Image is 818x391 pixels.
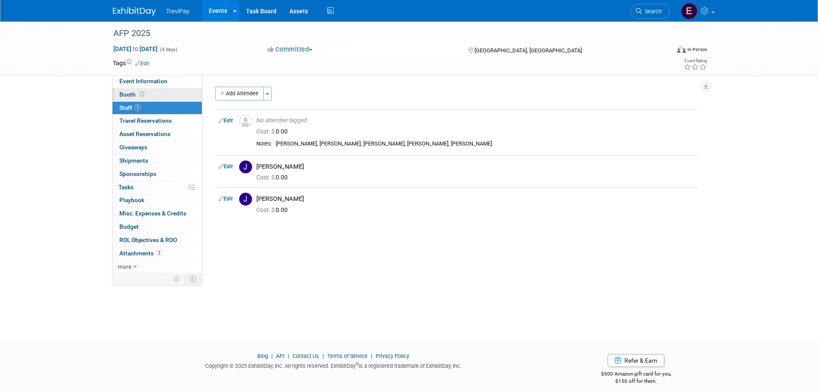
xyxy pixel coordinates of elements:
a: Booth [113,88,202,101]
span: Giveaways [119,144,147,151]
td: Tags [113,59,149,67]
span: Asset Reservations [119,130,170,137]
span: Misc. Expenses & Credits [119,210,186,217]
img: ExhibitDay [113,7,156,16]
span: 0.00 [256,174,291,181]
span: Budget [119,223,139,230]
img: Eric Shipe [681,3,697,19]
a: more [113,261,202,273]
span: Sponsorships [119,170,156,177]
a: Giveaways [113,141,202,154]
img: Format-Inperson.png [677,46,686,53]
a: Attachments2 [113,247,202,260]
a: Contact Us [292,353,319,359]
sup: ® [356,362,359,367]
a: ROI, Objectives & ROO [113,234,202,247]
img: J.jpg [239,193,252,206]
div: Notes: [256,140,272,147]
div: Event Format [619,45,708,58]
span: Cost: $ [256,174,276,181]
div: No attendee tagged [256,117,696,124]
a: Travel Reservations [113,115,202,127]
div: $150 off for them. [567,378,705,385]
a: Edit [219,164,233,170]
a: Shipments [113,155,202,167]
div: $500 Amazon gift card for you, [567,365,705,385]
img: J.jpg [239,161,252,173]
span: (4 days) [159,47,177,52]
span: TreviPay [166,8,190,15]
a: Terms of Service [327,353,368,359]
a: Edit [219,118,233,124]
span: Travel Reservations [119,117,172,124]
td: Personalize Event Tab Strip [170,273,185,285]
div: In-Person [687,46,707,53]
img: Unassigned-User-Icon.png [239,115,252,127]
span: Search [642,8,662,15]
a: Misc. Expenses & Credits [113,207,202,220]
div: Copyright © 2025 ExhibitDay, Inc. All rights reserved. ExhibitDay is a registered trademark of Ex... [113,360,554,370]
span: 0.00 [256,206,291,213]
span: Shipments [119,157,148,164]
a: Refer & Earn [608,354,664,367]
a: Privacy Policy [376,353,409,359]
span: Playbook [119,197,144,203]
span: ROI, Objectives & ROO [119,236,177,243]
span: Cost: $ [256,128,276,135]
button: Add Attendee [215,87,264,100]
a: Budget [113,221,202,233]
span: 3 [134,104,141,111]
div: Event Rating [684,59,707,63]
a: Playbook [113,194,202,207]
a: Staff3 [113,102,202,115]
span: 2 [156,250,162,256]
a: Asset Reservations [113,128,202,141]
span: Event Information [119,78,167,85]
span: Cost: $ [256,206,276,213]
button: Committed [265,45,316,54]
span: to [131,45,140,52]
div: [PERSON_NAME] [256,163,696,171]
a: Edit [135,61,149,67]
a: Edit [219,196,233,202]
span: Booth not reserved yet [138,91,146,97]
a: API [276,353,284,359]
td: Toggle Event Tabs [184,273,202,285]
a: Event Information [113,75,202,88]
div: [PERSON_NAME] [256,195,696,203]
div: AFP 2025 [110,26,657,41]
span: Attachments [119,250,162,257]
span: Booth [119,91,146,98]
span: 0.00 [256,128,291,135]
span: Tasks [119,184,134,191]
div: [PERSON_NAME], [PERSON_NAME], [PERSON_NAME], [PERSON_NAME], [PERSON_NAME] [276,140,696,148]
span: | [286,353,291,359]
a: Tasks [113,181,202,194]
span: more [118,263,131,270]
a: Blog [257,353,268,359]
a: Sponsorships [113,168,202,181]
span: | [269,353,275,359]
span: Staff [119,104,141,111]
span: [GEOGRAPHIC_DATA], [GEOGRAPHIC_DATA] [474,47,582,54]
span: [DATE] [DATE] [113,45,158,53]
span: | [320,353,326,359]
span: | [369,353,374,359]
a: Search [630,4,670,19]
